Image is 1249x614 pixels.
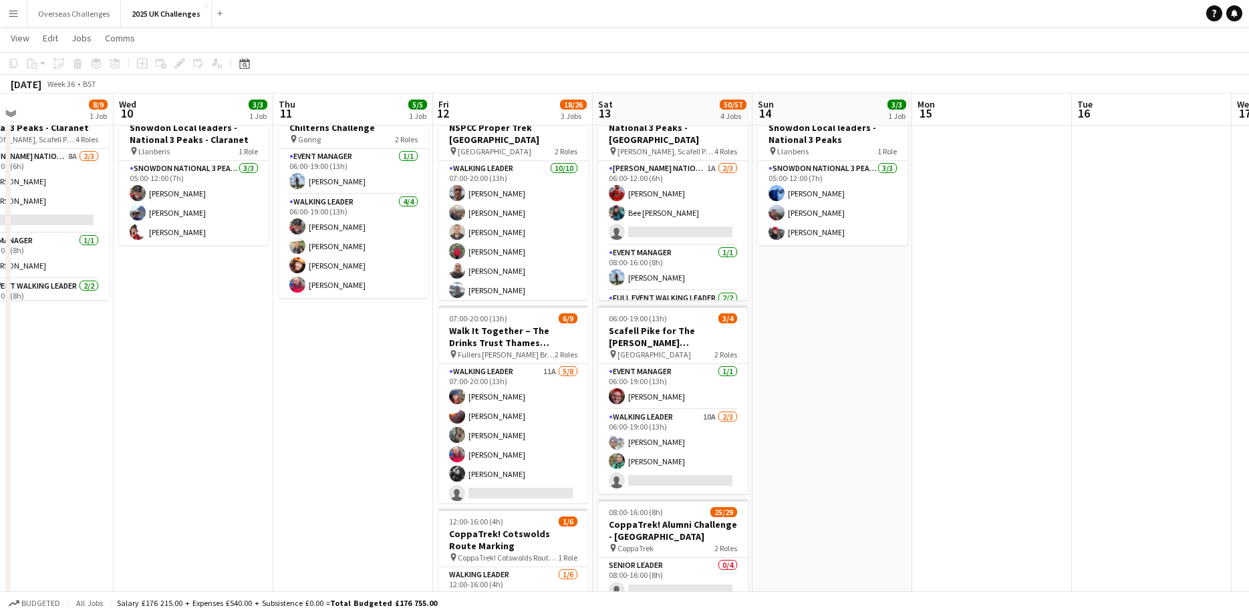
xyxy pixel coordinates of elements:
[100,29,140,47] a: Comms
[37,29,63,47] a: Edit
[74,598,106,608] span: All jobs
[5,29,35,47] a: View
[105,32,135,44] span: Comms
[21,599,60,608] span: Budgeted
[121,1,212,27] button: 2025 UK Challenges
[83,79,96,89] div: BST
[7,596,62,611] button: Budgeted
[72,32,92,44] span: Jobs
[27,1,121,27] button: Overseas Challenges
[66,29,97,47] a: Jobs
[11,78,41,91] div: [DATE]
[43,32,58,44] span: Edit
[11,32,29,44] span: View
[330,598,437,608] span: Total Budgeted £176 755.00
[117,598,437,608] div: Salary £176 215.00 + Expenses £540.00 + Subsistence £0.00 =
[44,79,78,89] span: Week 36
